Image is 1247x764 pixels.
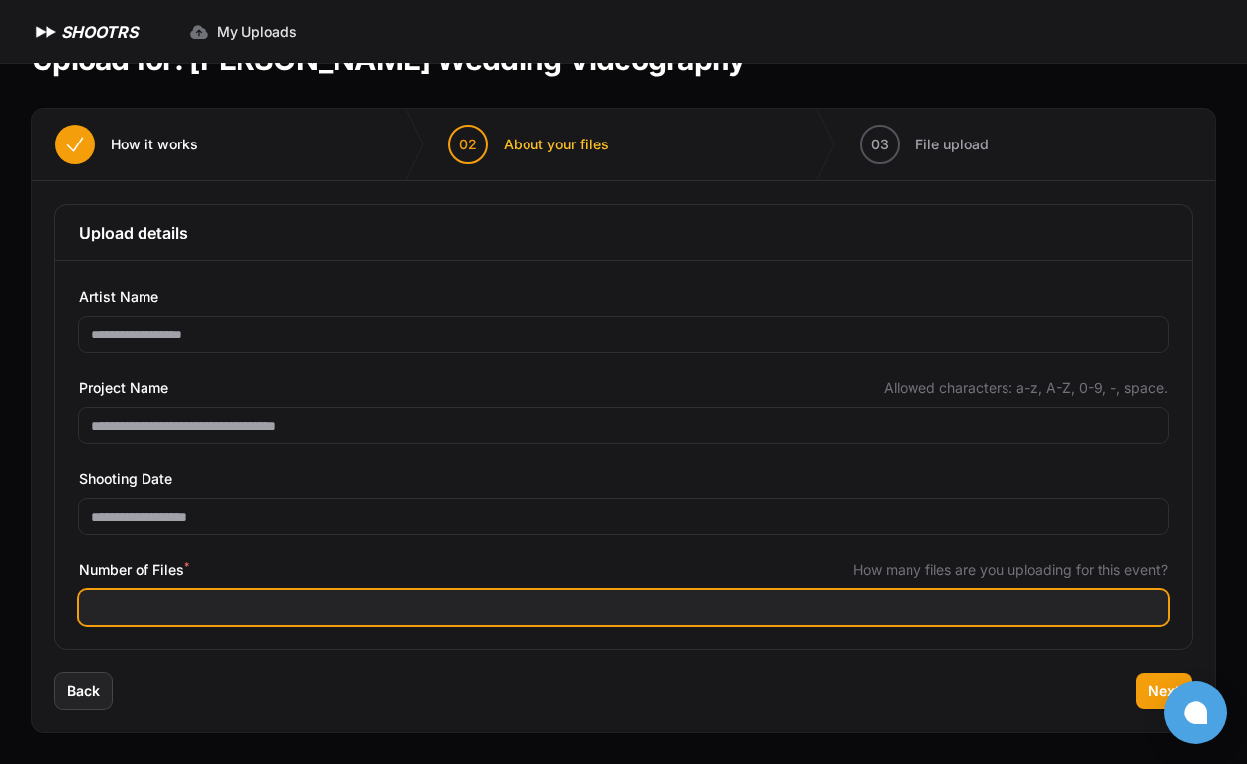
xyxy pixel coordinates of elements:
button: How it works [32,109,222,180]
span: 03 [871,135,889,154]
span: My Uploads [217,22,297,42]
span: Shooting Date [79,467,172,491]
span: Next [1148,681,1180,701]
span: Artist Name [79,285,158,309]
span: Number of Files [79,558,189,582]
span: 02 [459,135,477,154]
span: How many files are you uploading for this event? [853,560,1168,580]
span: How it works [111,135,198,154]
span: Allowed characters: a-z, A-Z, 0-9, -, space. [884,378,1168,398]
button: Open chat window [1164,681,1227,744]
button: Next [1136,673,1192,709]
a: My Uploads [177,14,309,49]
a: SHOOTRS SHOOTRS [32,20,138,44]
span: Project Name [79,376,168,400]
button: 02 About your files [425,109,632,180]
span: Back [67,681,100,701]
h1: SHOOTRS [61,20,138,44]
button: Back [55,673,112,709]
span: About your files [504,135,609,154]
span: File upload [915,135,989,154]
img: SHOOTRS [32,20,61,44]
button: 03 File upload [836,109,1012,180]
h3: Upload details [79,221,1168,244]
